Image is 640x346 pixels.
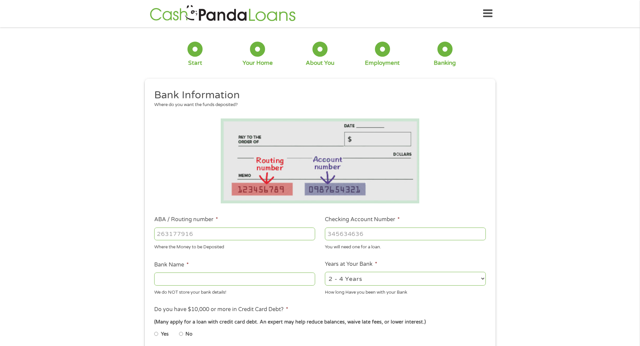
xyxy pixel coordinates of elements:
[154,318,485,326] div: (Many apply for a loan with credit card debt. An expert may help reduce balances, waive late fees...
[154,228,315,240] input: 263177916
[154,89,481,102] h2: Bank Information
[154,242,315,251] div: Where the Money to be Deposited
[154,261,189,268] label: Bank Name
[161,331,169,338] label: Yes
[325,216,400,223] label: Checking Account Number
[306,59,334,67] div: About You
[221,118,420,203] img: Routing number location
[434,59,456,67] div: Banking
[325,242,486,251] div: You will need one for a loan.
[365,59,400,67] div: Employment
[243,59,273,67] div: Your Home
[185,331,193,338] label: No
[325,228,486,240] input: 345634636
[148,4,298,23] img: GetLoanNow Logo
[154,287,315,296] div: We do NOT store your bank details!
[325,287,486,296] div: How long Have you been with your Bank
[154,102,481,108] div: Where do you want the funds deposited?
[154,216,218,223] label: ABA / Routing number
[154,306,288,313] label: Do you have $10,000 or more in Credit Card Debt?
[325,261,377,268] label: Years at Your Bank
[188,59,202,67] div: Start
